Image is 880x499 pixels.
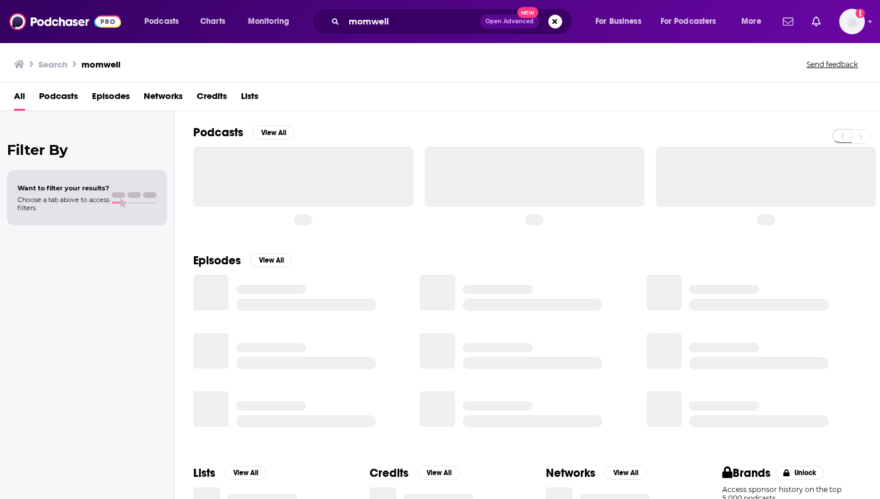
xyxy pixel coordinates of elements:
span: Choose a tab above to access filters. [17,196,109,212]
button: Show profile menu [839,9,865,34]
div: Search podcasts, credits, & more... [323,8,583,35]
a: PodcastsView All [193,125,294,140]
span: For Podcasters [661,13,716,30]
a: Podcasts [39,87,78,111]
h2: Episodes [193,253,241,268]
h2: Brands [722,466,771,480]
a: Show notifications dropdown [807,12,825,31]
span: Monitoring [248,13,289,30]
button: View All [225,466,267,480]
span: For Business [595,13,641,30]
a: EpisodesView All [193,253,292,268]
span: Open Advanced [485,19,534,24]
span: Podcasts [144,13,179,30]
input: Search podcasts, credits, & more... [344,12,480,31]
a: Charts [193,12,232,31]
a: All [14,87,25,111]
a: Networks [144,87,183,111]
span: New [517,7,538,18]
button: open menu [653,12,733,31]
span: Logged in as alignPR [839,9,865,34]
a: CreditsView All [370,466,460,480]
h2: Lists [193,466,215,480]
h2: Networks [546,466,595,480]
button: View All [253,126,294,140]
img: Podchaser - Follow, Share and Rate Podcasts [9,10,121,33]
span: Want to filter your results? [17,184,109,192]
h2: Credits [370,466,409,480]
h2: Podcasts [193,125,243,140]
a: Episodes [92,87,130,111]
svg: Add a profile image [856,9,865,18]
a: Lists [241,87,258,111]
a: Show notifications dropdown [778,12,798,31]
h2: Filter By [7,141,167,158]
h3: Search [38,59,68,70]
button: Send feedback [803,59,861,69]
button: View All [605,466,647,480]
button: Open AdvancedNew [480,15,539,29]
a: Credits [197,87,227,111]
button: View All [250,253,292,267]
a: NetworksView All [546,466,647,480]
img: User Profile [839,9,865,34]
h3: momwell [81,59,120,70]
button: open menu [240,12,304,31]
span: More [741,13,761,30]
button: Unlock [775,466,825,480]
button: open menu [587,12,656,31]
button: View All [418,466,460,480]
button: open menu [733,12,776,31]
span: Charts [200,13,225,30]
button: open menu [136,12,194,31]
a: ListsView All [193,466,267,480]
